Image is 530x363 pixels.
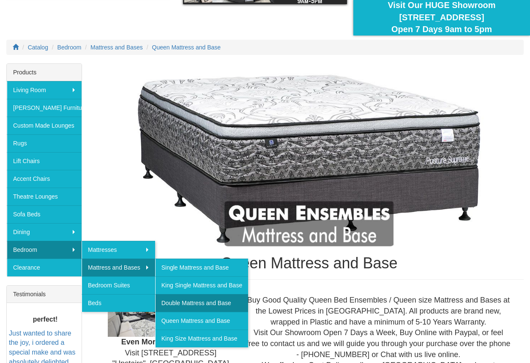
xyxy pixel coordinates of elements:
[82,276,155,294] a: Bedroom Suites
[155,259,248,276] a: Single Mattress and Base
[82,294,155,312] a: Beds
[7,117,82,134] a: Custom Made Lounges
[7,188,82,205] a: Theatre Lounges
[95,68,524,246] img: Queen Mattress and Base
[7,223,82,241] a: Dining
[57,44,82,51] a: Bedroom
[33,316,58,323] b: perfect!
[7,170,82,188] a: Accent Chairs
[155,330,248,347] a: King Size Mattress and Base
[82,241,155,259] a: Mattresses
[90,44,143,51] a: Mattress and Bases
[7,259,82,276] a: Clearance
[7,241,82,259] a: Bedroom
[28,44,48,51] a: Catalog
[108,295,234,337] img: Showroom
[7,81,82,99] a: Living Room
[7,286,82,303] div: Testimonials
[121,338,220,346] b: Even More Choice In Store!
[95,255,524,272] h1: Queen Mattress and Base
[152,44,221,51] a: Queen Mattress and Base
[155,312,248,330] a: Queen Mattress and Base
[155,294,248,312] a: Double Mattress and Base
[155,276,248,294] a: King Single Mattress and Base
[7,134,82,152] a: Rugs
[7,99,82,117] a: [PERSON_NAME] Furniture
[7,205,82,223] a: Sofa Beds
[82,259,155,276] a: Mattress and Bases
[7,64,82,81] div: Products
[7,152,82,170] a: Lift Chairs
